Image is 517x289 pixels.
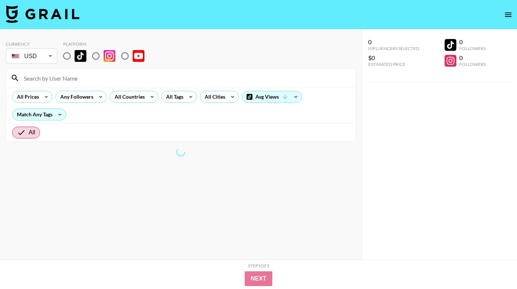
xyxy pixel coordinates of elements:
div: Followers [459,61,486,67]
div: 0 [459,54,486,61]
div: Avg Views [242,91,302,102]
div: 0 [459,38,486,46]
div: All Cities [200,91,227,102]
div: USD [7,50,56,63]
div: $0 [368,54,419,61]
div: Step 1 of 2 [248,263,269,268]
img: Grail Talent [6,5,79,23]
div: Followers [459,46,486,51]
div: Match Any Tags [12,109,66,120]
div: All Tags [162,91,185,102]
div: All Countries [110,91,146,102]
button: Next [245,271,272,286]
input: Search by User Name [19,72,351,84]
img: YouTube [133,50,144,62]
div: All Prices [12,91,40,102]
img: Instagram [104,50,115,62]
div: Any Followers [56,91,95,102]
span: Refreshing lists, bookers, clients, countries, tags, cities, talent, talent... [176,147,186,157]
div: 0 [368,38,419,46]
div: Influencers Selected [368,46,419,51]
div: Currency [6,41,57,47]
span: All [29,128,35,137]
div: Platform [63,41,150,47]
div: Estimated Price [368,61,419,67]
button: open drawer [501,7,516,22]
img: TikTok [75,50,86,62]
